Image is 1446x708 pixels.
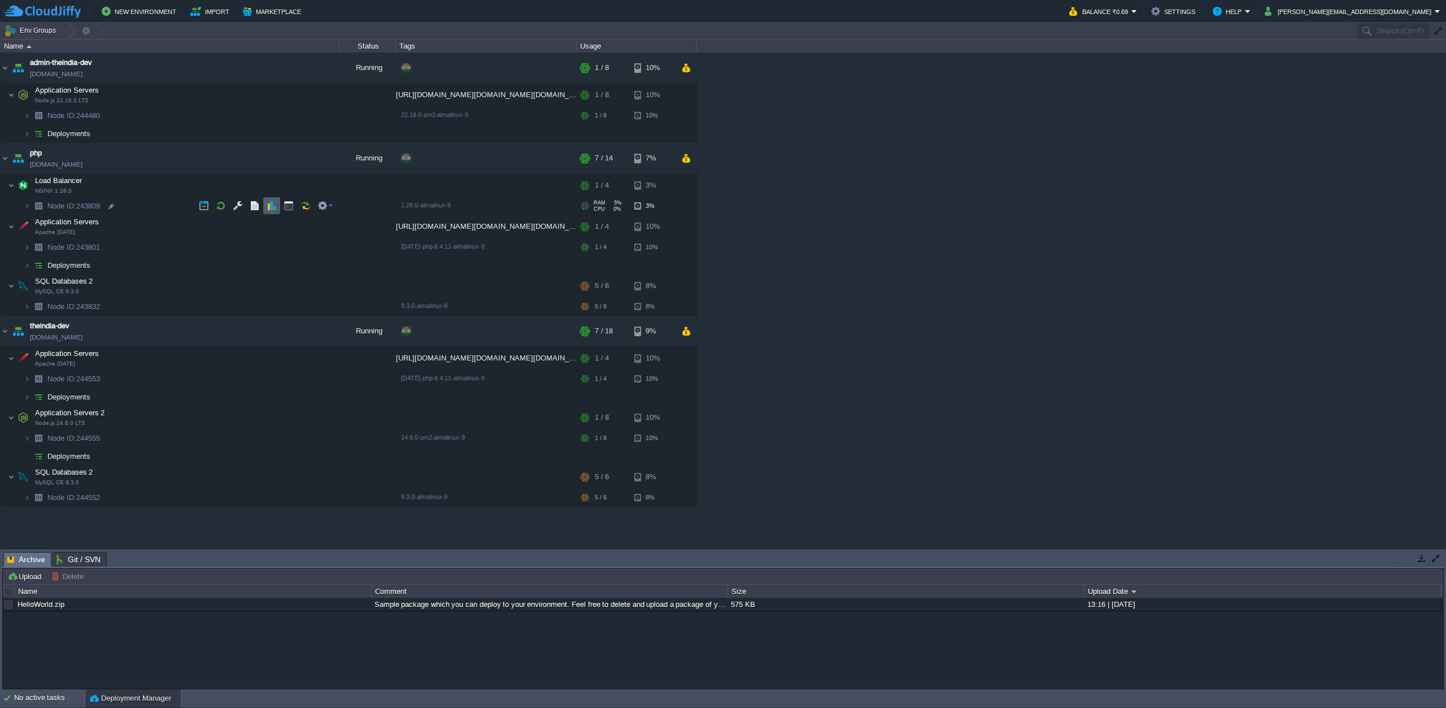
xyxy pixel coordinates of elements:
[30,147,42,159] span: php
[35,188,72,194] span: NGINX 1.28.0
[51,571,87,581] button: Delete
[31,448,46,465] img: AMDAwAAAACH5BAEAAAAALAAAAAABAAEAAAICRAEAOw==
[24,107,31,124] img: AMDAwAAAACH5BAEAAAAALAAAAAABAAEAAAICRAEAOw==
[1265,5,1435,18] button: [PERSON_NAME][EMAIL_ADDRESS][DOMAIN_NAME]
[1,40,339,53] div: Name
[594,206,605,212] span: CPU
[339,316,396,346] div: Running
[34,176,84,185] a: Load BalancerNGINX 1.28.0
[30,57,92,68] span: admin-theindia-dev
[595,107,607,124] div: 1 / 8
[401,202,451,209] span: 1.28.0-almalinux-9
[595,275,609,297] div: 5 / 6
[35,479,79,486] span: MySQL CE 9.3.0
[595,466,609,488] div: 5 / 6
[634,143,671,173] div: 7%
[102,5,180,18] button: New Environment
[401,375,485,381] span: [DATE]-php-8.4.11-almalinux-9
[634,316,671,346] div: 9%
[30,332,82,343] a: [DOMAIN_NAME]
[27,45,32,48] img: AMDAwAAAACH5BAEAAAAALAAAAAABAAEAAAICRAEAOw==
[46,433,102,443] span: 244555
[1151,5,1199,18] button: Settings
[34,409,106,417] a: Application Servers 2Node.js 24.6.0 LTS
[372,598,727,611] div: Sample package which you can deploy to your environment. Feel free to delete and upload a package...
[46,302,102,311] a: Node ID:243832
[4,23,60,38] button: Env Groups
[15,174,31,197] img: AMDAwAAAACH5BAEAAAAALAAAAAABAAEAAAICRAEAOw==
[24,238,31,256] img: AMDAwAAAACH5BAEAAAAALAAAAAABAAEAAAICRAEAOw==
[46,493,102,502] a: Node ID:244552
[595,174,609,197] div: 1 / 4
[14,689,85,707] div: No active tasks
[372,585,728,598] div: Comment
[634,174,671,197] div: 3%
[46,392,92,402] a: Deployments
[15,585,371,598] div: Name
[8,275,15,297] img: AMDAwAAAACH5BAEAAAAALAAAAAABAAEAAAICRAEAOw==
[396,215,577,238] div: [URL][DOMAIN_NAME][DOMAIN_NAME][DOMAIN_NAME]
[1,143,10,173] img: AMDAwAAAACH5BAEAAAAALAAAAAABAAEAAAICRAEAOw==
[46,260,92,270] a: Deployments
[35,97,89,104] span: Node.js 22.18.0 LTS
[1,53,10,83] img: AMDAwAAAACH5BAEAAAAALAAAAAABAAEAAAICRAEAOw==
[10,53,26,83] img: AMDAwAAAACH5BAEAAAAALAAAAAABAAEAAAICRAEAOw==
[340,40,395,53] div: Status
[18,600,64,609] a: HelloWorld.zip
[595,347,609,370] div: 1 / 4
[47,202,76,210] span: Node ID:
[396,84,577,106] div: [URL][DOMAIN_NAME][DOMAIN_NAME][DOMAIN_NAME]
[595,489,607,506] div: 5 / 6
[46,111,102,120] a: Node ID:244480
[634,53,671,83] div: 10%
[634,406,671,429] div: 10%
[594,200,606,206] span: RAM
[24,125,31,142] img: AMDAwAAAACH5BAEAAAAALAAAAAABAAEAAAICRAEAOw==
[31,257,46,274] img: AMDAwAAAACH5BAEAAAAALAAAAAABAAEAAAICRAEAOw==
[8,215,15,238] img: AMDAwAAAACH5BAEAAAAALAAAAAABAAEAAAICRAEAOw==
[4,5,81,19] img: CloudJiffy
[728,598,1083,611] div: 575 KB
[1085,585,1441,598] div: Upload Date
[31,125,46,142] img: AMDAwAAAACH5BAEAAAAALAAAAAABAAEAAAICRAEAOw==
[31,238,46,256] img: AMDAwAAAACH5BAEAAAAALAAAAAABAAEAAAICRAEAOw==
[34,349,101,358] a: Application ServersApache [DATE]
[634,107,671,124] div: 10%
[1,316,10,346] img: AMDAwAAAACH5BAEAAAAALAAAAAABAAEAAAICRAEAOw==
[595,53,609,83] div: 1 / 8
[595,406,609,429] div: 1 / 8
[401,493,447,500] span: 9.3.0-almalinux-9
[46,129,92,138] a: Deployments
[339,143,396,173] div: Running
[15,215,31,238] img: AMDAwAAAACH5BAEAAAAALAAAAAABAAEAAAICRAEAOw==
[634,347,671,370] div: 10%
[397,40,576,53] div: Tags
[30,320,69,332] a: theindia-dev
[46,201,102,211] a: Node ID:243809
[15,406,31,429] img: AMDAwAAAACH5BAEAAAAALAAAAAABAAEAAAICRAEAOw==
[35,420,85,427] span: Node.js 24.6.0 LTS
[595,316,613,346] div: 7 / 18
[1399,663,1435,697] iframe: chat widget
[15,84,31,106] img: AMDAwAAAACH5BAEAAAAALAAAAAABAAEAAAICRAEAOw==
[610,200,621,206] span: 5%
[46,451,92,461] a: Deployments
[595,429,607,447] div: 1 / 8
[24,489,31,506] img: AMDAwAAAACH5BAEAAAAALAAAAAABAAEAAAICRAEAOw==
[190,5,233,18] button: Import
[46,242,102,252] a: Node ID:243801
[10,316,26,346] img: AMDAwAAAACH5BAEAAAAALAAAAAABAAEAAAICRAEAOw==
[47,434,76,442] span: Node ID:
[24,448,31,465] img: AMDAwAAAACH5BAEAAAAALAAAAAABAAEAAAICRAEAOw==
[7,571,45,581] button: Upload
[34,176,84,185] span: Load Balancer
[595,370,607,388] div: 1 / 4
[34,277,94,285] a: SQL Databases 2MySQL CE 9.3.0
[595,298,607,315] div: 5 / 6
[15,275,31,297] img: AMDAwAAAACH5BAEAAAAALAAAAAABAAEAAAICRAEAOw==
[35,229,75,236] span: Apache [DATE]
